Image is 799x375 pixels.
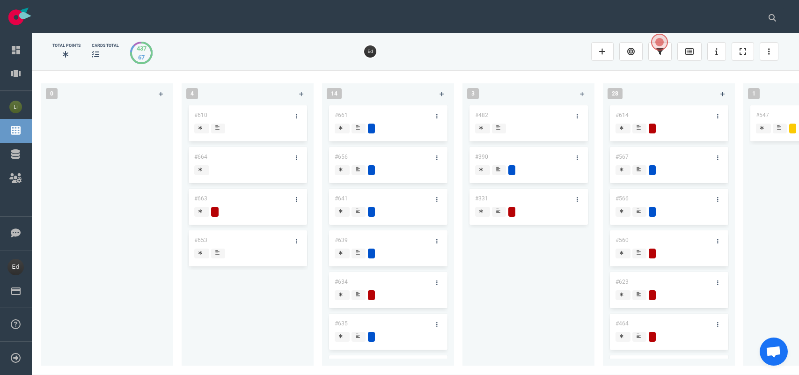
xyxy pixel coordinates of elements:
a: #641 [335,195,348,202]
div: cards total [92,43,119,49]
span: 4 [186,88,198,99]
a: #547 [756,112,769,118]
a: #623 [616,279,629,285]
div: 437 [137,44,147,53]
a: #464 [616,320,629,327]
span: 1 [748,88,760,99]
a: #482 [475,112,488,118]
a: #663 [194,195,207,202]
div: Aprire la chat [760,338,788,366]
span: 14 [327,88,342,99]
a: #635 [335,320,348,327]
a: #661 [335,112,348,118]
a: #560 [616,237,629,243]
img: 26 [364,45,376,58]
a: #566 [616,195,629,202]
a: #390 [475,154,488,160]
a: #614 [616,112,629,118]
a: #567 [616,154,629,160]
a: #653 [194,237,207,243]
a: #656 [335,154,348,160]
div: 67 [137,53,147,62]
a: #610 [194,112,207,118]
span: 3 [467,88,479,99]
span: 0 [46,88,58,99]
button: Open the dialog [651,34,668,51]
a: #331 [475,195,488,202]
a: #639 [335,237,348,243]
div: Total Points [52,43,81,49]
span: 28 [608,88,623,99]
a: #664 [194,154,207,160]
a: #634 [335,279,348,285]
